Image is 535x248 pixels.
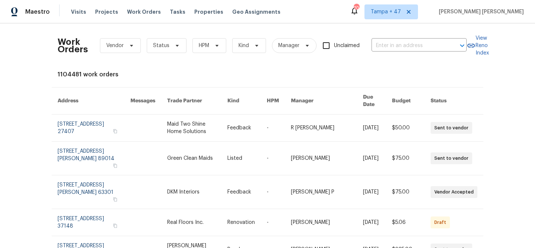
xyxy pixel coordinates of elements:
span: Geo Assignments [232,8,281,16]
span: [PERSON_NAME] [PERSON_NAME] [436,8,524,16]
span: Tampa + 47 [371,8,401,16]
td: R [PERSON_NAME] [285,115,357,142]
span: Properties [194,8,223,16]
td: Real Floors Inc. [161,209,221,236]
td: - [261,175,285,209]
th: Kind [221,87,261,115]
td: - [261,142,285,175]
span: Kind [239,42,249,49]
td: Feedback [221,115,261,142]
button: Open [457,40,467,51]
div: 708 [354,4,359,12]
th: Status [425,87,483,115]
span: HPM [199,42,209,49]
button: Copy Address [112,128,119,135]
td: [PERSON_NAME] P [285,175,357,209]
span: Vendor [106,42,124,49]
span: Manager [278,42,299,49]
span: Unclaimed [334,42,360,50]
th: Trade Partner [161,87,221,115]
td: [PERSON_NAME] [285,142,357,175]
button: Copy Address [112,196,119,203]
td: DKM Interiors [161,175,221,209]
th: Manager [285,87,357,115]
td: - [261,115,285,142]
span: Tasks [170,9,185,14]
td: - [261,209,285,236]
input: Enter in an address [372,40,446,52]
h2: Work Orders [58,38,88,53]
th: Due Date [357,87,386,115]
div: 1104481 work orders [58,71,477,78]
th: HPM [261,87,285,115]
td: [PERSON_NAME] [285,209,357,236]
th: Address [52,87,124,115]
td: Renovation [221,209,261,236]
span: Maestro [25,8,50,16]
button: Copy Address [112,222,119,229]
td: Feedback [221,175,261,209]
button: Copy Address [112,162,119,169]
span: Projects [95,8,118,16]
a: View Reno Index [467,34,489,57]
td: Maid Two Shine Home Solutions [161,115,221,142]
th: Budget [386,87,425,115]
span: Work Orders [127,8,161,16]
th: Messages [124,87,161,115]
span: Visits [71,8,86,16]
span: Status [153,42,169,49]
td: Green Clean Maids [161,142,221,175]
td: Listed [221,142,261,175]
